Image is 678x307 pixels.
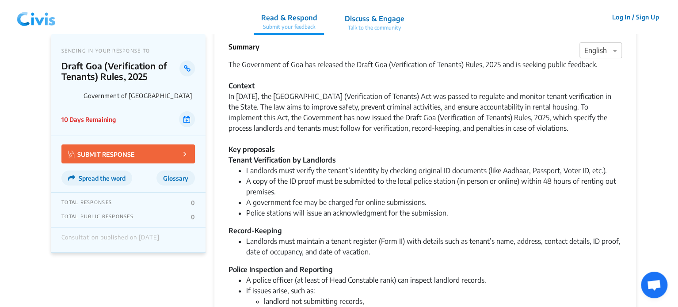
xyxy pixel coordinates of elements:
p: Discuss & Engage [344,13,404,24]
p: 10 Days Remaining [61,115,116,124]
div: The Government of Goa has released the Draft Goa (Verification of Tenants) Rules, 2025 and is see... [229,59,622,91]
div: Consultation published on [DATE] [61,234,160,246]
strong: Record-Keeping [229,226,282,235]
div: Open chat [641,272,667,298]
p: Submit your feedback [261,23,317,31]
p: Government of [GEOGRAPHIC_DATA] [84,92,195,99]
button: Spread the word [61,171,132,186]
p: 0 [191,199,195,206]
p: Read & Respond [261,12,317,23]
strong: Police Inspection and Reporting [229,265,333,274]
div: In [DATE], the [GEOGRAPHIC_DATA] (Verification of Tenants) Act was passed to regulate and monitor... [229,91,622,155]
img: navlogo.png [13,4,59,30]
li: A police officer (at least of Head Constable rank) can inspect landlord records. [246,275,622,285]
span: Spread the word [79,174,126,182]
li: Police stations will issue an acknowledgment for the submission. [246,208,622,218]
p: TOTAL RESPONSES [61,199,112,206]
img: Vector.jpg [68,151,75,158]
li: A copy of the ID proof must be submitted to the local police station (in person or online) within... [246,176,622,197]
p: Summary [229,42,259,52]
li: Landlords must maintain a tenant register (Form II) with details such as tenant’s name, address, ... [246,236,622,257]
p: SENDING IN YOUR RESPONSE TO [61,48,195,53]
button: SUBMIT RESPONSE [61,144,195,163]
li: Landlords must verify the tenant’s identity by checking original ID documents (like Aadhaar, Pass... [246,165,622,176]
p: Draft Goa (Verification of Tenants) Rules, 2025 [61,61,179,82]
li: landlord not submitting records, [264,296,622,307]
p: SUBMIT RESPONSE [68,149,135,159]
p: 0 [191,213,195,220]
p: Talk to the community [344,24,404,32]
li: A government fee may be charged for online submissions. [246,197,622,208]
img: Government of Goa logo [61,86,80,105]
span: Glossary [163,174,188,182]
button: Log In / Sign Up [606,10,665,24]
strong: Key proposals [229,145,275,154]
strong: Tenant Verification by Landlords [229,155,336,164]
strong: Context [229,81,255,90]
p: TOTAL PUBLIC RESPONSES [61,213,133,220]
button: Glossary [156,171,195,186]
